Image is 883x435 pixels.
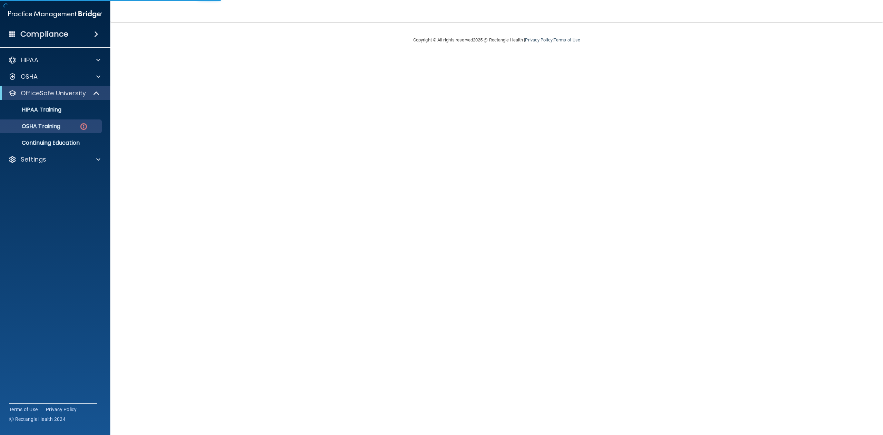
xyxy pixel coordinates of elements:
a: Terms of Use [9,406,38,413]
p: HIPAA Training [4,106,61,113]
a: Privacy Policy [46,406,77,413]
a: OfficeSafe University [8,89,100,97]
h4: Compliance [20,29,68,39]
p: HIPAA [21,56,38,64]
img: PMB logo [8,7,102,21]
p: OSHA Training [4,123,60,130]
p: Settings [21,155,46,164]
p: OSHA [21,72,38,81]
a: Terms of Use [554,37,580,42]
img: danger-circle.6113f641.png [79,122,88,131]
div: Copyright © All rights reserved 2025 @ Rectangle Health | | [371,29,623,51]
p: OfficeSafe University [21,89,86,97]
a: Privacy Policy [525,37,552,42]
p: Continuing Education [4,139,99,146]
a: HIPAA [8,56,100,64]
a: OSHA [8,72,100,81]
span: Ⓒ Rectangle Health 2024 [9,416,66,423]
a: Settings [8,155,100,164]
